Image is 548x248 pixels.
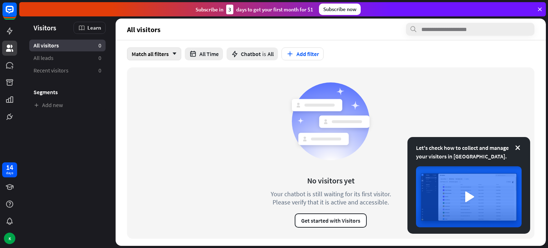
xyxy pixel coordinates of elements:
div: No visitors yet [307,176,355,186]
button: All Time [185,47,223,60]
span: All [268,50,274,57]
span: Learn [87,24,101,31]
a: 14 days [2,162,17,177]
i: arrow_down [169,52,177,56]
span: is [262,50,266,57]
button: Add filter [281,47,324,60]
span: Visitors [34,24,56,32]
a: Add new [29,99,106,111]
h3: Segments [29,88,106,96]
a: All leads 0 [29,52,106,64]
div: 3 [226,5,233,14]
div: 14 [6,164,13,171]
a: Recent visitors 0 [29,65,106,76]
div: days [6,171,13,176]
div: Match all filters [127,47,181,60]
div: Subscribe now [319,4,361,15]
span: Chatbot [241,50,261,57]
span: All leads [34,54,54,62]
div: Subscribe in days to get your first month for $1 [196,5,313,14]
span: All visitors [34,42,59,49]
div: K [4,233,15,244]
div: Your chatbot is still waiting for its first visitor. Please verify that it is active and accessible. [258,190,404,206]
span: Recent visitors [34,67,68,74]
span: All visitors [127,25,161,34]
button: Open LiveChat chat widget [6,3,27,24]
aside: 0 [98,67,101,74]
button: Get started with Visitors [295,213,367,228]
aside: 0 [98,42,101,49]
div: Let's check how to collect and manage your visitors in [GEOGRAPHIC_DATA]. [416,143,522,161]
img: image [416,166,522,227]
aside: 0 [98,54,101,62]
